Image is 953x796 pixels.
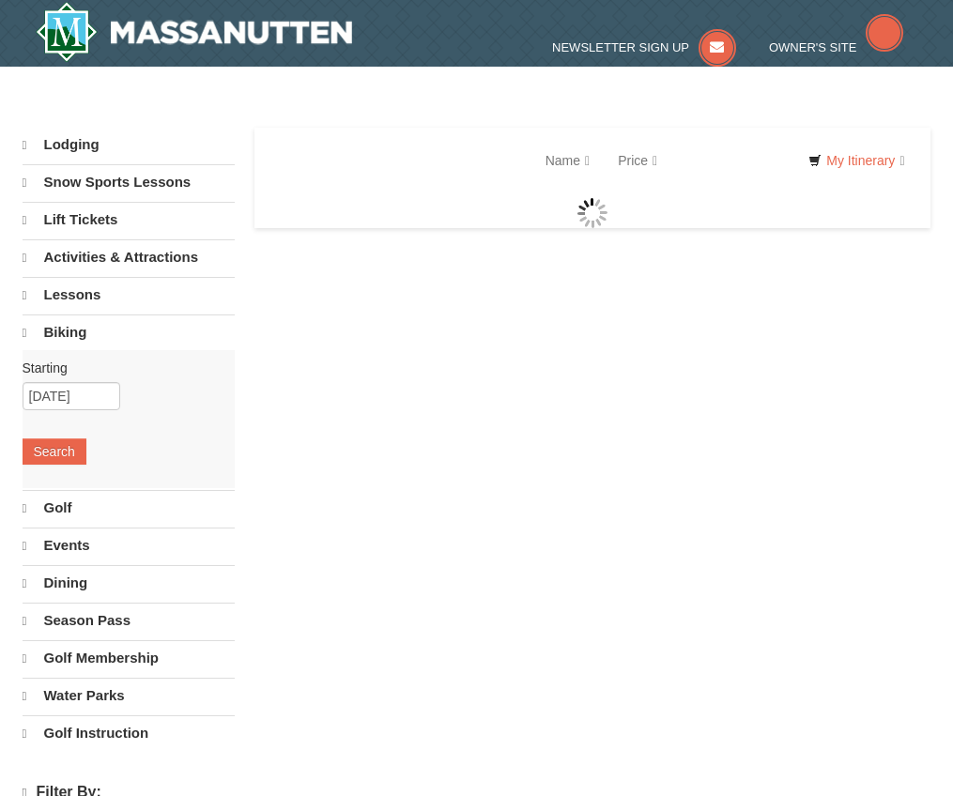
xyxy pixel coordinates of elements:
[552,40,689,54] span: Newsletter Sign Up
[23,438,86,465] button: Search
[552,40,736,54] a: Newsletter Sign Up
[769,40,857,54] span: Owner's Site
[23,528,236,563] a: Events
[604,142,671,179] a: Price
[23,359,222,377] label: Starting
[23,164,236,200] a: Snow Sports Lessons
[769,40,904,54] a: Owner's Site
[23,715,236,751] a: Golf Instruction
[23,640,236,676] a: Golf Membership
[796,146,916,175] a: My Itinerary
[531,142,604,179] a: Name
[23,490,236,526] a: Golf
[36,2,353,62] img: Massanutten Resort Logo
[577,198,607,228] img: wait gif
[23,239,236,275] a: Activities & Attractions
[36,2,353,62] a: Massanutten Resort
[23,202,236,237] a: Lift Tickets
[23,603,236,638] a: Season Pass
[23,314,236,350] a: Biking
[23,277,236,313] a: Lessons
[23,678,236,713] a: Water Parks
[23,565,236,601] a: Dining
[23,128,236,162] a: Lodging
